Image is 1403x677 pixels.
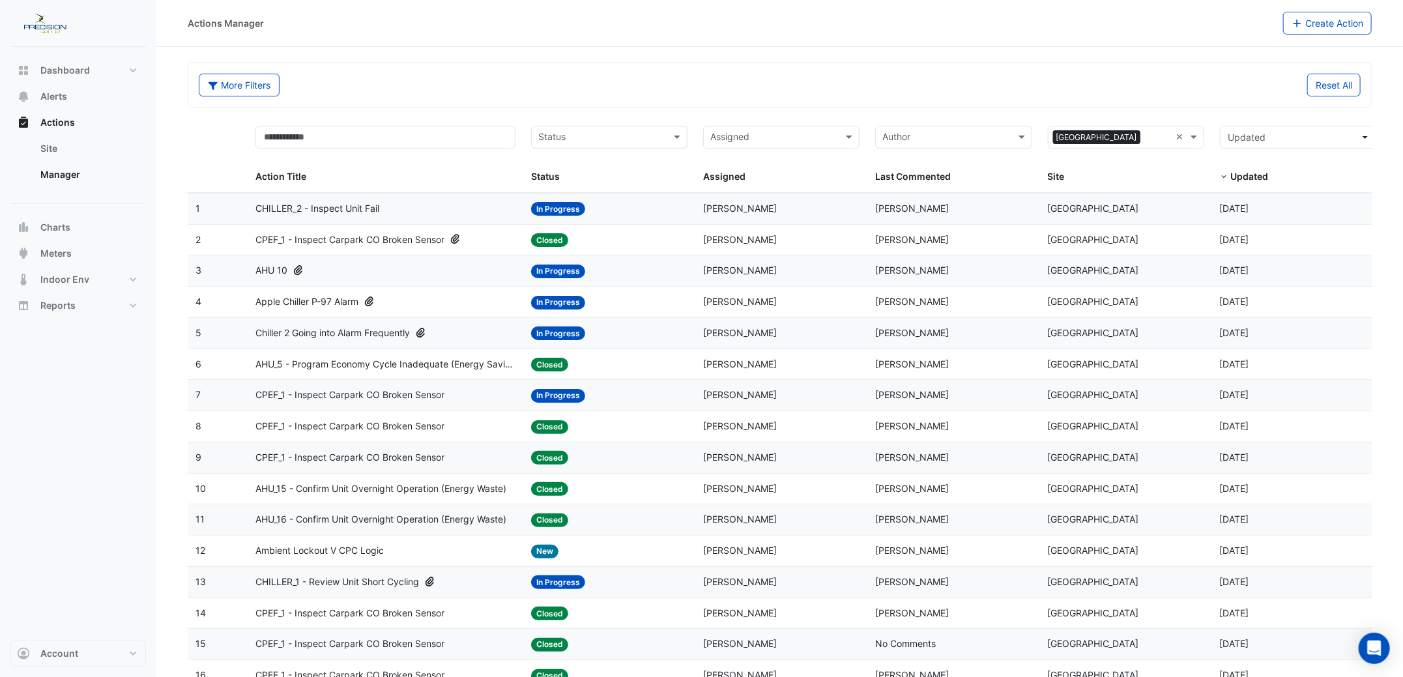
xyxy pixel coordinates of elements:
[195,265,201,276] span: 3
[1220,327,1249,338] span: 2025-09-09T14:59:21.626
[10,240,146,266] button: Meters
[531,233,568,247] span: Closed
[875,171,951,182] span: Last Commented
[703,545,777,556] span: [PERSON_NAME]
[195,545,205,556] span: 12
[875,483,949,494] span: [PERSON_NAME]
[40,221,70,234] span: Charts
[195,234,201,245] span: 2
[195,483,206,494] span: 10
[40,90,67,103] span: Alerts
[1220,452,1249,463] span: 2025-09-01T09:37:04.158
[17,247,30,260] app-icon: Meters
[10,83,146,109] button: Alerts
[255,295,358,310] span: Apple Chiller P-97 Alarm
[1048,452,1139,463] span: [GEOGRAPHIC_DATA]
[255,357,515,372] span: AHU_5 - Program Economy Cycle Inadequate (Energy Saving)
[875,234,949,245] span: [PERSON_NAME]
[1220,420,1249,431] span: 2025-09-01T09:40:01.920
[255,575,419,590] span: CHILLER_1 - Review Unit Short Cycling
[255,637,444,652] span: CPEF_1 - Inspect Carpark CO Broken Sensor
[531,420,568,434] span: Closed
[703,327,777,338] span: [PERSON_NAME]
[531,171,560,182] span: Status
[10,57,146,83] button: Dashboard
[40,116,75,129] span: Actions
[10,136,146,193] div: Actions
[1359,633,1390,664] div: Open Intercom Messenger
[1220,203,1249,214] span: 2025-09-15T16:30:47.977
[875,452,949,463] span: [PERSON_NAME]
[875,420,949,431] span: [PERSON_NAME]
[703,483,777,494] span: [PERSON_NAME]
[1220,607,1249,618] span: 2025-08-26T14:52:51.662
[875,296,949,307] span: [PERSON_NAME]
[1220,483,1249,494] span: 2025-09-01T09:31:29.606
[703,607,777,618] span: [PERSON_NAME]
[40,299,76,312] span: Reports
[531,482,568,496] span: Closed
[255,512,506,527] span: AHU_16 - Confirm Unit Overnight Operation (Energy Waste)
[531,451,568,465] span: Closed
[875,327,949,338] span: [PERSON_NAME]
[40,273,89,286] span: Indoor Env
[703,420,777,431] span: [PERSON_NAME]
[1048,576,1139,587] span: [GEOGRAPHIC_DATA]
[1048,358,1139,369] span: [GEOGRAPHIC_DATA]
[195,358,201,369] span: 6
[188,16,264,30] div: Actions Manager
[40,247,72,260] span: Meters
[1283,12,1372,35] button: Create Action
[1228,132,1266,143] span: Updated
[531,326,585,340] span: In Progress
[17,90,30,103] app-icon: Alerts
[1048,203,1139,214] span: [GEOGRAPHIC_DATA]
[1048,234,1139,245] span: [GEOGRAPHIC_DATA]
[703,389,777,400] span: [PERSON_NAME]
[1307,74,1361,96] button: Reset All
[1048,327,1139,338] span: [GEOGRAPHIC_DATA]
[1220,545,1249,556] span: 2025-08-28T06:00:01.168
[255,171,306,182] span: Action Title
[1220,126,1376,149] button: Updated
[17,116,30,129] app-icon: Actions
[17,64,30,77] app-icon: Dashboard
[10,641,146,667] button: Account
[531,265,585,278] span: In Progress
[1220,513,1249,525] span: 2025-09-01T09:29:35.569
[195,420,201,431] span: 8
[255,482,506,497] span: AHU_15 - Confirm Unit Overnight Operation (Energy Waste)
[1048,638,1139,649] span: [GEOGRAPHIC_DATA]
[255,388,444,403] span: CPEF_1 - Inspect Carpark CO Broken Sensor
[531,513,568,527] span: Closed
[255,263,287,278] span: AHU 10
[255,419,444,434] span: CPEF_1 - Inspect Carpark CO Broken Sensor
[1048,389,1139,400] span: [GEOGRAPHIC_DATA]
[195,452,201,463] span: 9
[1048,420,1139,431] span: [GEOGRAPHIC_DATA]
[703,638,777,649] span: [PERSON_NAME]
[531,575,585,589] span: In Progress
[30,162,146,188] a: Manager
[195,638,206,649] span: 15
[875,576,949,587] span: [PERSON_NAME]
[1220,389,1249,400] span: 2025-09-01T09:41:11.577
[531,389,585,403] span: In Progress
[40,64,90,77] span: Dashboard
[195,389,201,400] span: 7
[255,543,384,558] span: Ambient Lockout V CPC Logic
[531,296,585,310] span: In Progress
[1048,513,1139,525] span: [GEOGRAPHIC_DATA]
[875,638,936,649] span: No Comments
[16,10,74,36] img: Company Logo
[255,233,444,248] span: CPEF_1 - Inspect Carpark CO Broken Sensor
[531,545,558,558] span: New
[255,326,410,341] span: Chiller 2 Going into Alarm Frequently
[1048,483,1139,494] span: [GEOGRAPHIC_DATA]
[17,273,30,286] app-icon: Indoor Env
[40,647,78,660] span: Account
[1048,545,1139,556] span: [GEOGRAPHIC_DATA]
[195,203,200,214] span: 1
[531,202,585,216] span: In Progress
[10,293,146,319] button: Reports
